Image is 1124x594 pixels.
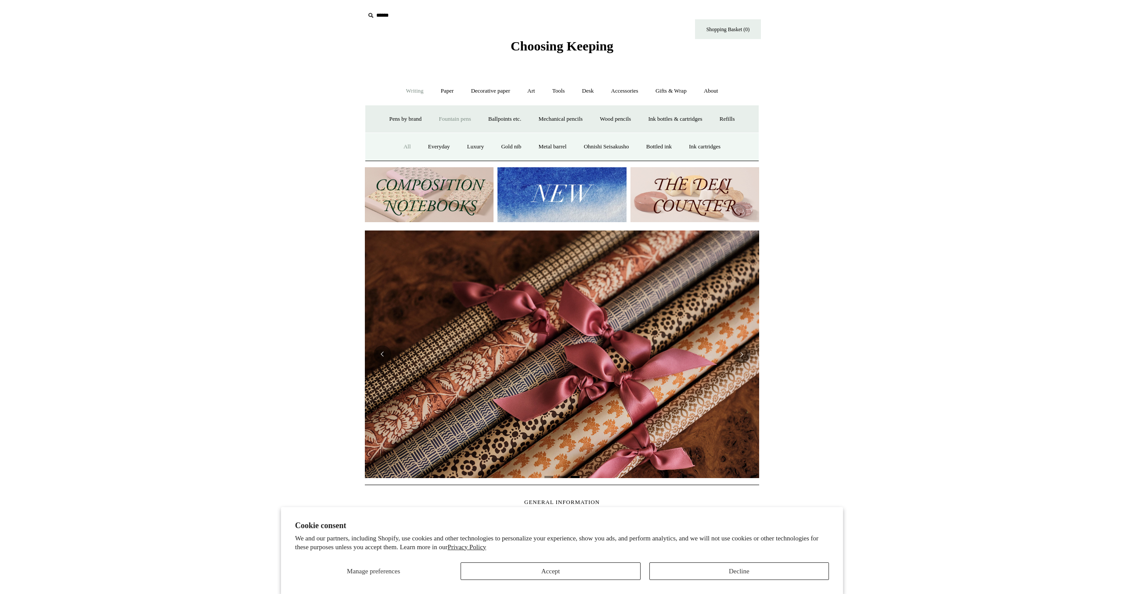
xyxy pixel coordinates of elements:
[696,79,726,103] a: About
[374,346,391,363] button: Previous
[733,346,750,363] button: Next
[511,46,613,52] a: Choosing Keeping
[365,230,759,478] img: Early Bird
[347,568,400,575] span: Manage preferences
[530,108,591,131] a: Mechanical pencils
[382,108,430,131] a: Pens by brand
[398,79,432,103] a: Writing
[493,135,529,158] a: Gold nib
[571,476,580,478] button: Page 3
[420,135,458,158] a: Everyday
[365,167,494,222] img: 202302 Composition ledgers.jpg__PID:69722ee6-fa44-49dd-a067-31375e5d54ec
[558,476,566,478] button: Page 2
[461,562,640,580] button: Accept
[295,534,829,551] p: We and our partners, including Shopify, use cookies and other technologies to personalize your ex...
[497,167,626,222] img: New.jpg__PID:f73bdf93-380a-4a35-bcfe-7823039498e1
[463,79,518,103] a: Decorative paper
[544,476,553,478] button: Page 1
[649,562,829,580] button: Decline
[603,79,646,103] a: Accessories
[295,562,452,580] button: Manage preferences
[681,135,728,158] a: Ink cartridges
[511,39,613,53] span: Choosing Keeping
[519,79,543,103] a: Art
[480,108,529,131] a: Ballpoints etc.
[648,79,695,103] a: Gifts & Wrap
[396,135,419,158] a: All
[695,19,761,39] a: Shopping Basket (0)
[592,108,639,131] a: Wood pencils
[640,108,710,131] a: Ink bottles & cartridges
[574,79,602,103] a: Desk
[459,135,492,158] a: Luxury
[576,135,637,158] a: Ohnishi Seisakusho
[524,499,600,505] span: GENERAL INFORMATION
[712,108,743,131] a: Refills
[295,521,829,530] h2: Cookie consent
[630,167,759,222] img: The Deli Counter
[531,135,575,158] a: Metal barrel
[431,108,479,131] a: Fountain pens
[447,544,486,551] a: Privacy Policy
[638,135,680,158] a: Bottled ink
[433,79,462,103] a: Paper
[544,79,573,103] a: Tools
